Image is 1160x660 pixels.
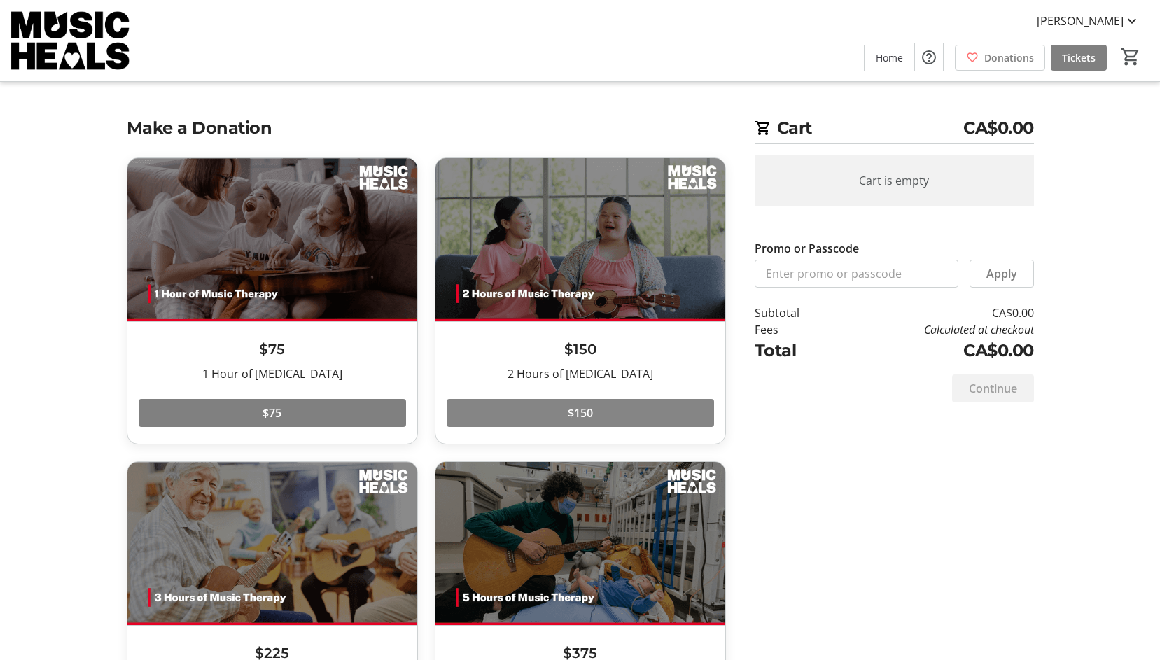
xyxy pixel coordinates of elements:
span: $75 [263,405,281,421]
input: Enter promo or passcode [755,260,958,288]
button: Apply [970,260,1034,288]
span: Apply [986,265,1017,282]
button: [PERSON_NAME] [1026,10,1152,32]
td: Subtotal [755,304,836,321]
button: $150 [447,399,714,427]
div: 1 Hour of [MEDICAL_DATA] [139,365,406,382]
span: Donations [984,50,1034,65]
img: $75 [127,158,417,321]
span: Tickets [1062,50,1096,65]
img: Music Heals Charitable Foundation's Logo [8,6,133,76]
a: Tickets [1051,45,1107,71]
button: Help [915,43,943,71]
h3: $75 [139,339,406,360]
img: $225 [127,462,417,625]
h2: Cart [755,115,1034,144]
span: [PERSON_NAME] [1037,13,1124,29]
span: $150 [568,405,593,421]
h3: $150 [447,339,714,360]
h2: Make a Donation [127,115,726,141]
div: 2 Hours of [MEDICAL_DATA] [447,365,714,382]
img: $150 [435,158,725,321]
img: $375 [435,462,725,625]
button: $75 [139,399,406,427]
a: Donations [955,45,1045,71]
td: Total [755,338,836,363]
span: CA$0.00 [963,115,1034,141]
label: Promo or Passcode [755,240,859,257]
td: Calculated at checkout [835,321,1033,338]
td: Fees [755,321,836,338]
td: CA$0.00 [835,304,1033,321]
span: Home [876,50,903,65]
div: Cart is empty [755,155,1034,206]
td: CA$0.00 [835,338,1033,363]
a: Home [865,45,914,71]
button: Cart [1118,44,1143,69]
